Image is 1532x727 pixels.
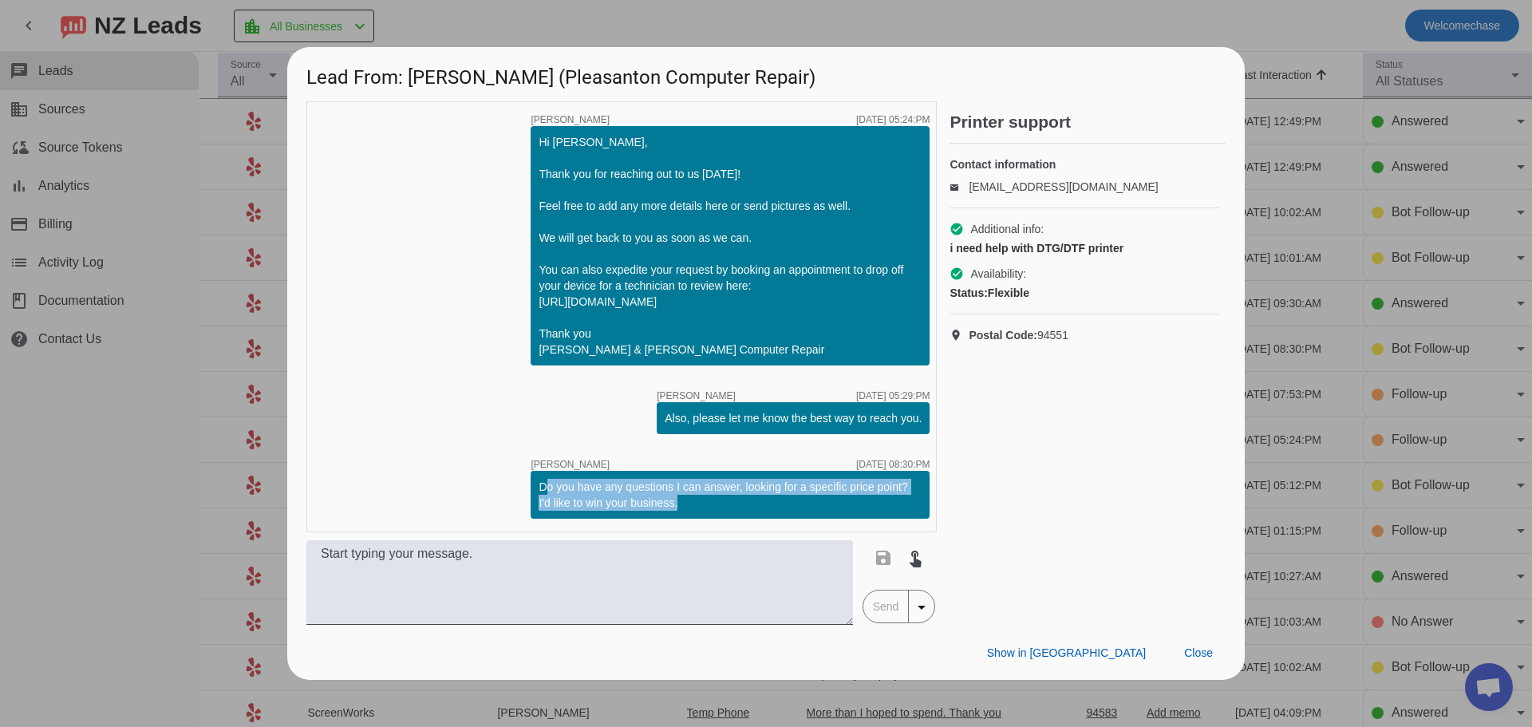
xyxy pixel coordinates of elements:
mat-icon: check_circle [950,267,964,281]
button: Show in [GEOGRAPHIC_DATA] [974,638,1159,667]
div: Flexible [950,285,1219,301]
mat-icon: email [950,183,969,191]
span: Close [1184,646,1213,659]
strong: Postal Code: [969,329,1037,342]
mat-icon: location_on [950,329,969,342]
span: 94551 [969,327,1068,343]
div: [DATE] 08:30:PM [856,460,930,469]
div: Also, please let me know the best way to reach you.​ [665,410,922,426]
span: [PERSON_NAME] [657,391,736,401]
div: [DATE] 05:24:PM [856,115,930,124]
div: [DATE] 05:29:PM [856,391,930,401]
div: Do you have any questions I can answer, looking for a specific price point? I'd like to win your ... [539,479,922,511]
span: [PERSON_NAME] [531,115,610,124]
mat-icon: touch_app [906,548,925,567]
button: Close [1171,638,1226,667]
a: [EMAIL_ADDRESS][DOMAIN_NAME] [969,180,1158,193]
h2: Printer support [950,114,1226,130]
h4: Contact information [950,156,1219,172]
strong: Status: [950,286,987,299]
span: Show in [GEOGRAPHIC_DATA] [987,646,1146,659]
mat-icon: arrow_drop_down [912,598,931,617]
span: Additional info: [970,221,1044,237]
h1: Lead From: [PERSON_NAME] (Pleasanton Computer Repair) [287,47,1245,101]
div: Hi [PERSON_NAME], Thank you for reaching out to us [DATE]! Feel free to add any more details here... [539,134,922,358]
div: i need help with DTG/DTF printer [950,240,1219,256]
mat-icon: check_circle [950,222,964,236]
span: Availability: [970,266,1026,282]
span: [PERSON_NAME] [531,460,610,469]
